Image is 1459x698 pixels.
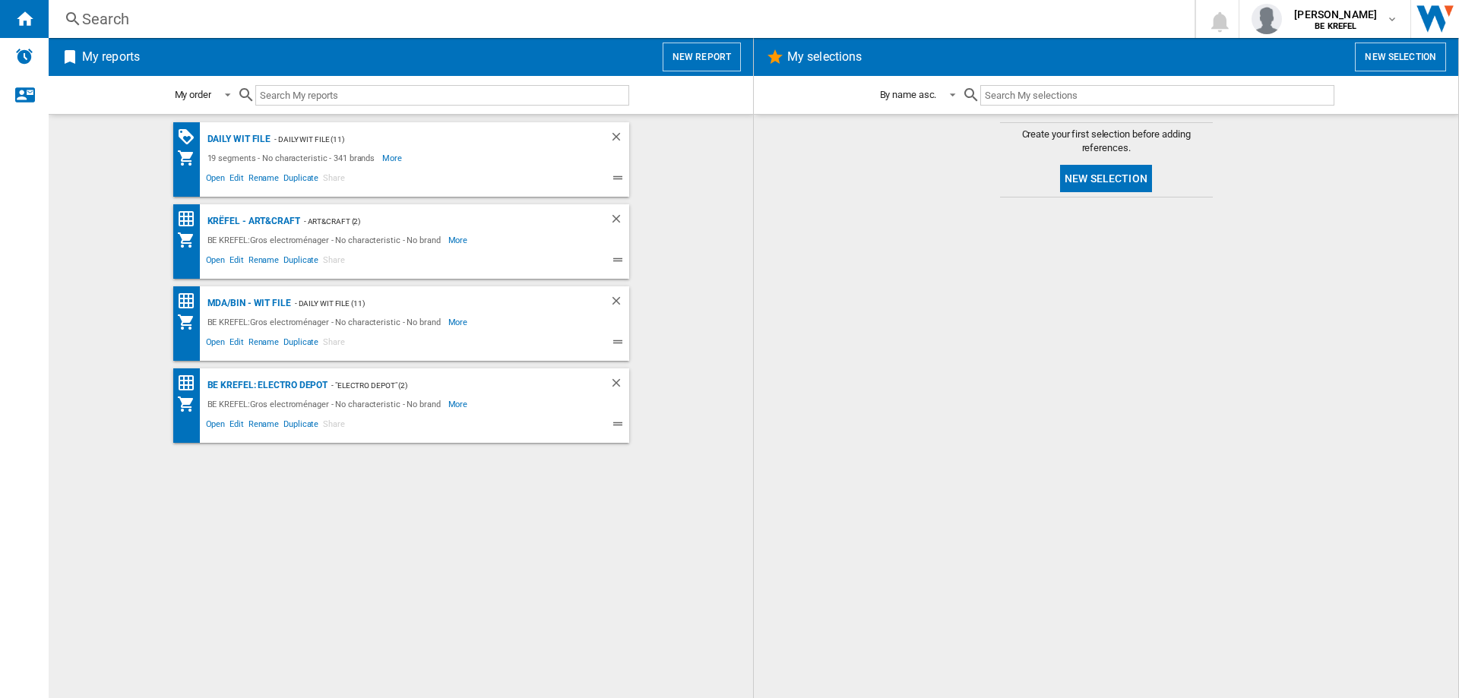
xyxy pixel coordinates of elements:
span: Open [204,417,228,435]
span: Share [321,171,347,189]
span: Rename [246,171,281,189]
span: Rename [246,253,281,271]
img: profile.jpg [1252,4,1282,34]
h2: My reports [79,43,143,71]
span: More [448,313,470,331]
span: Share [321,335,347,353]
div: BE KREFEL:Gros electroménager - No characteristic - No brand [204,231,448,249]
button: New report [663,43,741,71]
img: alerts-logo.svg [15,47,33,65]
span: Edit [227,417,246,435]
span: Duplicate [281,253,321,271]
b: BE KREFEL [1315,21,1356,31]
div: Search [82,8,1155,30]
div: - "Electro depot" (2) [328,376,578,395]
span: Edit [227,253,246,271]
div: BE KREFEL: Electro depot [204,376,328,395]
span: Share [321,253,347,271]
span: Rename [246,417,281,435]
span: More [448,231,470,249]
div: Delete [609,294,629,313]
div: PROMOTIONS Matrix [177,128,204,147]
span: [PERSON_NAME] [1294,7,1377,22]
input: Search My reports [255,85,629,106]
div: BE KREFEL:Gros electroménager - No characteristic - No brand [204,395,448,413]
div: My Assortment [177,231,204,249]
div: MDA/BIN - WIT file [204,294,291,313]
span: Open [204,171,228,189]
span: Open [204,335,228,353]
div: Krëfel - Art&Craft [204,212,300,231]
h2: My selections [784,43,865,71]
div: My Assortment [177,313,204,331]
button: New selection [1355,43,1446,71]
div: 19 segments - No characteristic - 341 brands [204,149,383,167]
input: Search My selections [980,85,1334,106]
div: - Daily WIT file (11) [291,294,579,313]
span: Duplicate [281,417,321,435]
div: Price Matrix [177,292,204,311]
span: Create your first selection before adding references. [1000,128,1213,155]
div: My Assortment [177,395,204,413]
div: Delete [609,376,629,395]
span: Rename [246,335,281,353]
button: New selection [1060,165,1152,192]
span: More [448,395,470,413]
div: My Assortment [177,149,204,167]
span: Duplicate [281,335,321,353]
span: Edit [227,335,246,353]
div: Daily WIT file [204,130,271,149]
div: - Daily WIT file (11) [271,130,578,149]
span: Edit [227,171,246,189]
span: More [382,149,404,167]
div: Price Matrix [177,374,204,393]
div: By name asc. [880,89,937,100]
span: Open [204,253,228,271]
span: Share [321,417,347,435]
div: Delete [609,130,629,149]
div: - Art&Craft (2) [300,212,579,231]
div: Price Matrix [177,210,204,229]
div: My order [175,89,211,100]
span: Duplicate [281,171,321,189]
div: BE KREFEL:Gros electroménager - No characteristic - No brand [204,313,448,331]
div: Delete [609,212,629,231]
